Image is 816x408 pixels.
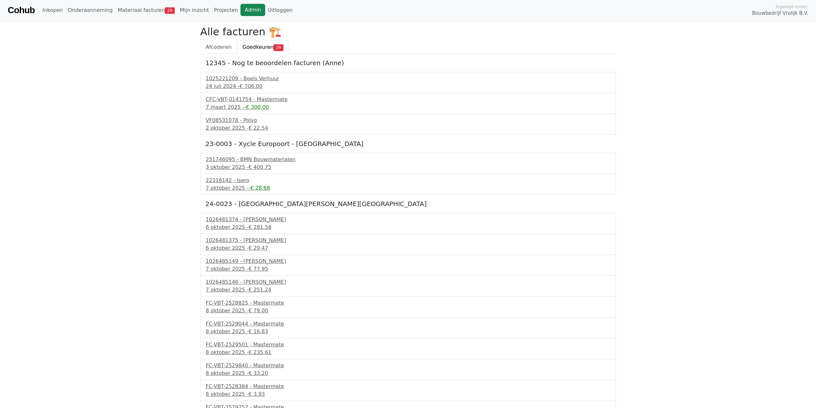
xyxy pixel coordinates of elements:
span: € 33.20 [248,370,268,376]
span: € 29.47 [248,245,268,251]
div: FC-VBT-2528384 - Mastermate [206,383,610,390]
a: Uitloggen [265,4,295,17]
a: 1025221209 - Boels Verhuur24 juli 2024 -€ 706.00 [206,75,610,90]
a: Inkopen [40,4,65,17]
span: Ingelogd onder: [776,4,808,10]
span: € 706.00 [240,83,262,89]
div: VF08531078 - Polvo [206,117,610,124]
span: Afcoderen [206,44,232,50]
h5: 23-0003 - Xycle Europoort - [GEOGRAPHIC_DATA] [206,140,611,148]
a: Materiaal facturen29 [115,4,177,17]
a: Goedkeuren29 [237,40,289,54]
h5: 24-0023 - [GEOGRAPHIC_DATA][PERSON_NAME][GEOGRAPHIC_DATA] [206,200,611,208]
a: 1026485149 - [PERSON_NAME]7 oktober 2025 -€ 77.95 [206,257,610,273]
div: 7 oktober 2025 - [206,184,610,192]
a: Admin [240,4,265,16]
a: Onderaanneming [65,4,115,17]
div: 8 oktober 2025 - [206,369,610,377]
a: 1026481374 - [PERSON_NAME]6 oktober 2025 -€ 281.58 [206,216,610,231]
span: € 281.58 [248,224,271,230]
h2: Alle facturen 🏗️ [200,26,616,38]
span: -€ 28.68 [248,185,270,191]
span: -€ 300.00 [244,104,269,110]
span: € 77.95 [248,266,268,272]
span: 29 [273,44,283,51]
a: Afcoderen [200,40,237,54]
div: 7 maart 2025 - [206,103,610,111]
div: 1026481374 - [PERSON_NAME] [206,216,610,223]
a: 1026485146 - [PERSON_NAME]7 oktober 2025 -€ 251.24 [206,278,610,294]
a: VF08531078 - Polvo2 oktober 2025 -€ 22.54 [206,117,610,132]
a: FC-VBT-2528825 - Mastermate8 oktober 2025 -€ 79.00 [206,299,610,315]
div: FC-VBT-2529840 - Mastermate [206,362,610,369]
a: FC-VBT-2529840 - Mastermate8 oktober 2025 -€ 33.20 [206,362,610,377]
span: Bouwbedrijf Vrolijk B.V. [752,10,808,17]
span: € 79.00 [248,308,268,314]
a: FC-VBT-2529044 - Mastermate8 oktober 2025 -€ 16.83 [206,320,610,335]
span: 29 [165,7,175,14]
a: 251746095 - BMN Bouwmaterialen3 oktober 2025 -€ 400.75 [206,156,610,171]
span: € 3.93 [248,391,265,397]
div: 1026485146 - [PERSON_NAME] [206,278,610,286]
a: FC-VBT-2529501 - Mastermate8 oktober 2025 -€ 235.61 [206,341,610,356]
div: 8 oktober 2025 - [206,349,610,356]
div: 24 juli 2024 - [206,82,610,90]
span: € 22.54 [248,125,268,131]
div: 3 oktober 2025 - [206,163,610,171]
a: 1026481375 - [PERSON_NAME]6 oktober 2025 -€ 29.47 [206,237,610,252]
div: 1026485149 - [PERSON_NAME] [206,257,610,265]
h5: 12345 - Nog te beoordelen facturen (Anne) [206,59,611,67]
div: 6 oktober 2025 - [206,244,610,252]
div: 7 oktober 2025 - [206,265,610,273]
div: 7 oktober 2025 - [206,286,610,294]
a: Cohub [8,3,35,18]
div: 8 oktober 2025 - [206,390,610,398]
div: 1025221209 - Boels Verhuur [206,75,610,82]
a: 22316142 - Isero7 oktober 2025 --€ 28.68 [206,177,610,192]
div: 6 oktober 2025 - [206,223,610,231]
div: 8 oktober 2025 - [206,328,610,335]
div: FC-VBT-2529501 - Mastermate [206,341,610,349]
div: CFC-VBT-0141754 - Mastermate [206,96,610,103]
span: € 251.24 [248,287,271,293]
div: 22316142 - Isero [206,177,610,184]
span: € 400.75 [248,164,271,170]
div: 251746095 - BMN Bouwmaterialen [206,156,610,163]
div: FC-VBT-2529044 - Mastermate [206,320,610,328]
div: 1026481375 - [PERSON_NAME] [206,237,610,244]
div: 2 oktober 2025 - [206,124,610,132]
span: € 235.61 [248,349,271,355]
div: FC-VBT-2528825 - Mastermate [206,299,610,307]
span: € 16.83 [248,328,268,334]
a: Projecten [211,4,240,17]
a: CFC-VBT-0141754 - Mastermate7 maart 2025 --€ 300.00 [206,96,610,111]
a: FC-VBT-2528384 - Mastermate8 oktober 2025 -€ 3.93 [206,383,610,398]
div: 8 oktober 2025 - [206,307,610,315]
span: Goedkeuren [242,44,273,50]
a: Mijn inzicht [177,4,212,17]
